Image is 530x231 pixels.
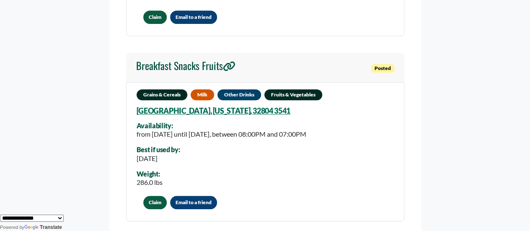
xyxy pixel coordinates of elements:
div: Weight: [137,170,163,178]
div: from [DATE] until [DATE], between 08:00PM and 07:00PM [137,129,306,139]
span: Other Drinks [217,89,261,100]
a: Breakfast Snacks Fruits [136,60,235,75]
div: Availability: [137,122,306,130]
span: Fruits & Vegetables [264,89,322,100]
h4: Breakfast Snacks Fruits [136,60,235,72]
img: Google Translate [24,225,40,231]
a: Translate [24,224,62,230]
button: Email to a friend [170,196,217,209]
button: Claim [143,10,167,24]
button: Claim [143,196,167,209]
div: [DATE] [137,153,180,164]
span: Grains & Cereals [137,89,187,100]
button: Email to a friend [170,10,217,24]
a: [GEOGRAPHIC_DATA], [US_STATE], 32804 3541 [137,106,290,115]
span: Milk [191,89,214,100]
div: 286.0 lbs [137,177,163,187]
span: Posted [371,64,394,73]
div: Best if used by: [137,146,180,153]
